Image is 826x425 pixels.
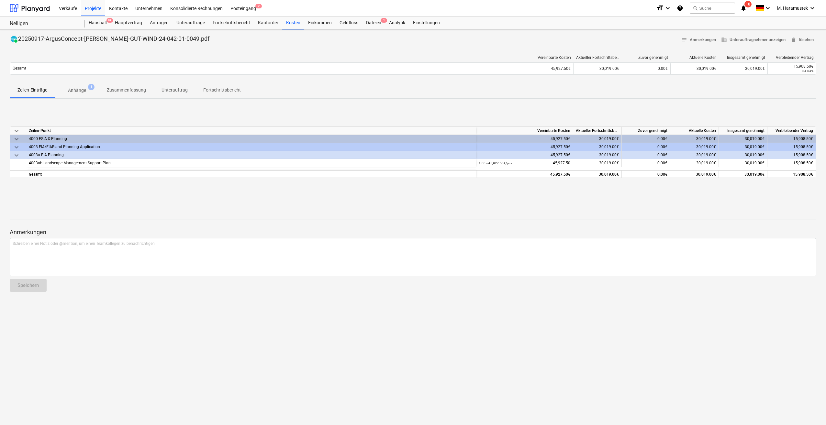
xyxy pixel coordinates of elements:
a: Unteraufträge [173,16,209,29]
div: Zeilen-Punkt [26,127,476,135]
div: 30,019.00€ [670,151,719,159]
div: 15,908.50€ [770,170,813,179]
div: 30,019.00€ [573,159,622,167]
div: 30,019.00€ [670,159,719,167]
div: Zuvor genehmigt [625,55,668,60]
button: löschen [788,35,816,45]
div: Verbleibender Vertrag [770,55,814,60]
small: 34.64% [802,69,813,73]
a: Dateien1 [362,16,385,29]
div: 45,927.50 [479,159,570,167]
p: Zusammenfassung [107,87,146,93]
div: 30,019.00€ [670,170,719,178]
span: 4000 ESIA & Planning [29,136,67,141]
a: Analytik [385,16,409,29]
span: keyboard_arrow_down [13,143,20,151]
a: Anfragen [146,16,173,29]
div: 30,019.00€ [573,143,622,151]
div: 15,908.50€ [770,64,813,69]
a: Einstellungen [409,16,444,29]
div: Aktueller Fortschrittsbericht [573,127,622,135]
div: 30,019.00€ [573,151,622,159]
span: business [721,37,727,43]
div: Insgesamt genehmigt [719,127,767,135]
div: 0.00€ [622,63,670,74]
span: 1 [88,84,95,90]
a: Haushalt9+ [85,16,111,29]
p: Anmerkungen [10,228,816,236]
div: 30,019.00€ [719,151,767,159]
div: Insgesamt genehmigt [722,55,765,60]
a: Kosten [282,16,304,29]
p: 20250917-ArgusConcept-[PERSON_NAME]-GUT-WIND-24-042-01-0049.pdf [18,35,209,43]
div: Zuvor genehmigt [622,127,670,135]
i: keyboard_arrow_down [809,4,816,12]
span: Anmerkungen [681,36,716,44]
div: 30,019.00€ [670,63,719,74]
div: 45,927.50€ [476,151,573,159]
span: 30,019.00€ [745,161,765,165]
p: Fortschrittsbericht [203,87,241,93]
a: Hauptvertrag [111,16,146,29]
div: Aktueller Fortschrittsbericht [576,55,619,60]
iframe: Chat Widget [794,394,826,425]
i: keyboard_arrow_down [664,4,672,12]
span: M. Haramustek [777,5,808,11]
button: Suche [690,3,735,14]
div: 30,019.00€ [573,63,622,74]
span: keyboard_arrow_down [13,127,20,135]
div: Nelligen [10,20,77,27]
div: 15,908.50€ [770,159,813,167]
div: Dateien [362,16,385,29]
span: search [693,5,698,11]
div: 0.00€ [622,143,670,151]
div: 30,019.00€ [670,143,719,151]
div: 45,927.50€ [476,135,573,143]
span: 10 [744,1,752,7]
span: 2 [255,4,262,8]
i: keyboard_arrow_down [764,4,772,12]
div: Vereinbarte Kosten [476,127,573,135]
i: notifications [740,4,747,12]
div: Die Rechnung wurde mit Xero synchronisiert und ihr Status ist derzeit PAID [10,35,18,43]
div: 0.00€ [622,151,670,159]
span: 4003a EIA Planning [29,153,64,157]
div: Chat-Widget [794,394,826,425]
p: Zeilen-Einträge [17,87,47,93]
div: 30,019.00€ [719,63,767,74]
div: Einkommen [304,16,336,29]
span: notes [681,37,687,43]
div: 30,019.00€ [573,170,622,178]
div: Verbleibender Vertrag [767,127,816,135]
div: 30,019.00€ [573,135,622,143]
span: 4003ab Landscape Management Support Plan [29,161,111,165]
div: 45,927.50€ [476,143,573,151]
span: 9+ [106,18,113,23]
div: 0.00€ [622,159,670,167]
div: 15,908.50€ [767,135,816,143]
div: 0.00€ [622,170,670,178]
p: Gesamt [13,66,26,71]
a: Geldfluss [336,16,362,29]
div: 45,927.50€ [476,170,573,178]
div: 30,019.00€ [719,135,767,143]
img: xero.svg [11,36,17,42]
span: delete [791,37,797,43]
div: 45,927.50€ [525,63,573,74]
p: Unterauftrag [162,87,188,93]
div: 15,908.50€ [767,151,816,159]
span: keyboard_arrow_down [13,135,20,143]
div: Gesamt [26,170,476,178]
div: Aktuelle Kosten [670,127,719,135]
button: Unterauftragnehmer anzeigen [719,35,788,45]
i: Wissensbasis [677,4,683,12]
a: Kauforder [254,16,282,29]
div: 30,019.00€ [719,170,767,178]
